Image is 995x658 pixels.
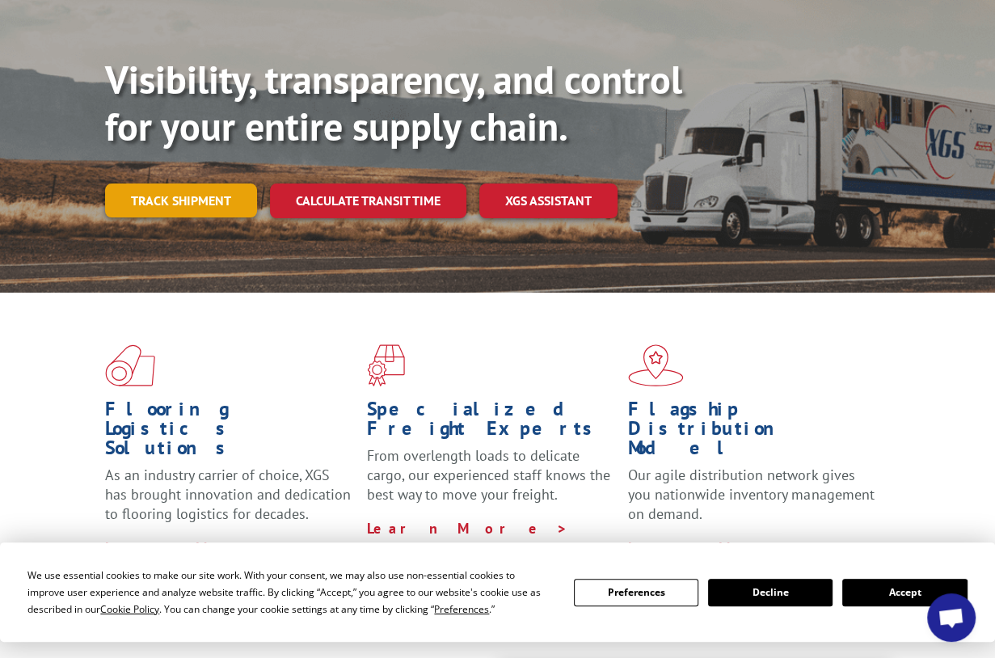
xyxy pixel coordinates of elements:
[708,579,833,606] button: Decline
[628,344,684,386] img: xgs-icon-flagship-distribution-model-red
[628,399,878,466] h1: Flagship Distribution Model
[105,399,355,466] h1: Flooring Logistics Solutions
[27,567,554,618] div: We use essential cookies to make our site work. With your consent, we may also use non-essential ...
[105,466,351,523] span: As an industry carrier of choice, XGS has brought innovation and dedication to flooring logistics...
[367,399,617,446] h1: Specialized Freight Experts
[434,602,489,616] span: Preferences
[628,466,874,523] span: Our agile distribution network gives you nationwide inventory management on demand.
[842,579,967,606] button: Accept
[105,538,306,557] a: Learn More >
[100,602,159,616] span: Cookie Policy
[105,54,682,151] b: Visibility, transparency, and control for your entire supply chain.
[367,446,617,518] p: From overlength loads to delicate cargo, our experienced staff knows the best way to move your fr...
[105,344,155,386] img: xgs-icon-total-supply-chain-intelligence-red
[105,183,257,217] a: Track shipment
[927,593,976,642] div: Open chat
[367,344,405,386] img: xgs-icon-focused-on-flooring-red
[574,579,698,606] button: Preferences
[270,183,466,218] a: Calculate transit time
[479,183,618,218] a: XGS ASSISTANT
[628,538,829,557] a: Learn More >
[367,519,568,538] a: Learn More >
